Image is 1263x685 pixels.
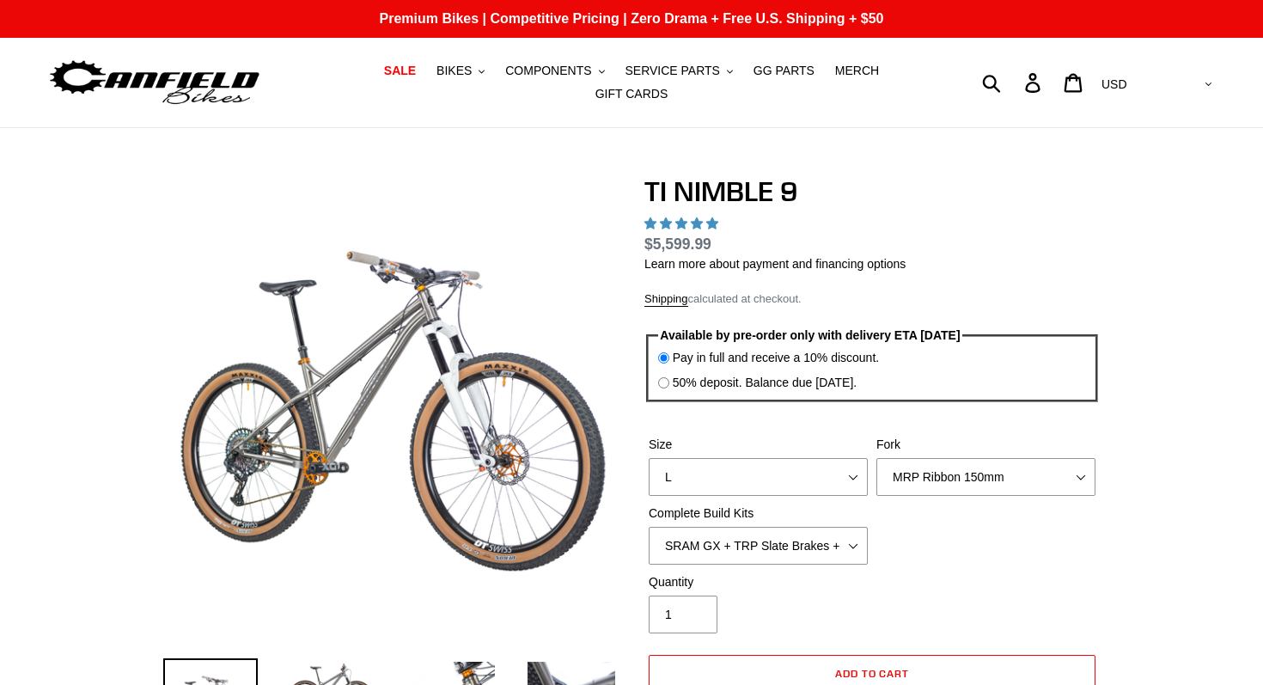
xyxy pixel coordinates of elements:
[745,59,823,83] a: GG PARTS
[876,436,1095,454] label: Fork
[649,573,868,591] label: Quantity
[644,292,688,307] a: Shipping
[754,64,815,78] span: GG PARTS
[497,59,613,83] button: COMPONENTS
[644,217,722,230] span: 4.89 stars
[47,56,262,110] img: Canfield Bikes
[644,175,1100,208] h1: TI NIMBLE 9
[644,291,1100,308] div: calculated at checkout.
[835,667,910,680] span: Add to cart
[625,64,719,78] span: SERVICE PARTS
[673,374,857,392] label: 50% deposit. Balance due [DATE].
[991,64,1035,101] input: Search
[375,59,424,83] a: SALE
[658,327,963,345] legend: Available by pre-order only with delivery ETA [DATE]
[649,505,868,523] label: Complete Build Kits
[587,83,677,106] a: GIFT CARDS
[649,436,868,454] label: Size
[673,349,879,367] label: Pay in full and receive a 10% discount.
[384,64,416,78] span: SALE
[505,64,591,78] span: COMPONENTS
[644,235,711,253] span: $5,599.99
[436,64,472,78] span: BIKES
[827,59,888,83] a: MERCH
[616,59,741,83] button: SERVICE PARTS
[428,59,493,83] button: BIKES
[644,257,906,271] a: Learn more about payment and financing options
[835,64,879,78] span: MERCH
[595,87,668,101] span: GIFT CARDS
[167,179,615,627] img: TI NIMBLE 9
